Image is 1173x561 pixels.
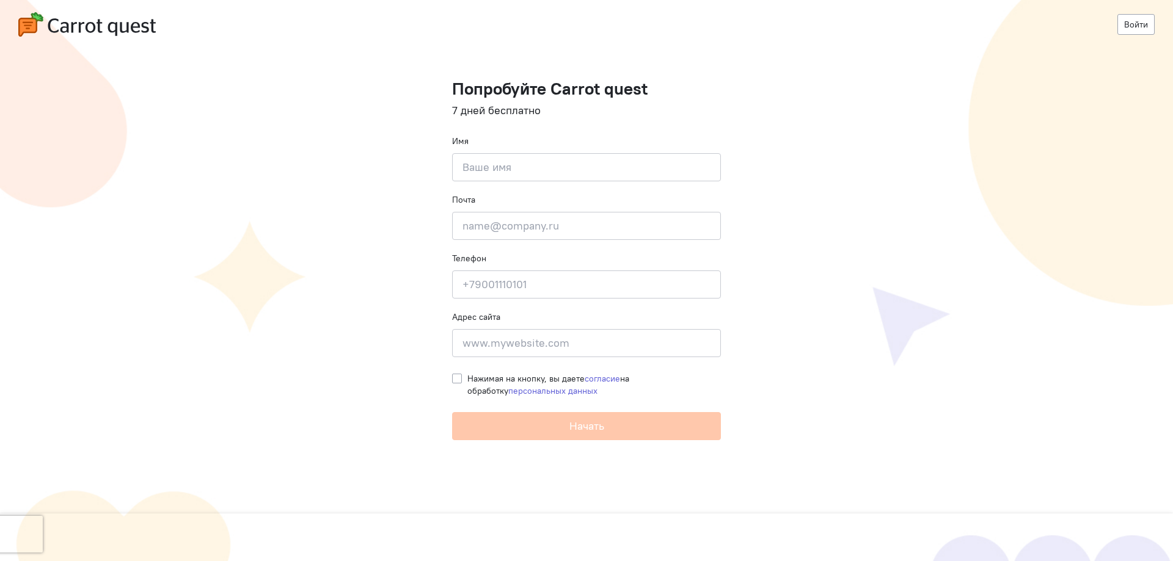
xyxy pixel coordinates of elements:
label: Телефон [452,252,486,264]
button: Начать [452,412,721,440]
input: Ваше имя [452,153,721,181]
input: +79001110101 [452,270,721,299]
a: персональных данных [508,385,597,396]
img: carrot-quest-logo.svg [18,12,156,37]
input: www.mywebsite.com [452,329,721,357]
span: Нажимая на кнопку, вы даете на обработку [467,373,629,396]
span: Начать [569,419,604,433]
h1: Попробуйте Carrot quest [452,79,721,98]
label: Адрес сайта [452,311,500,323]
h4: 7 дней бесплатно [452,104,721,117]
label: Почта [452,194,475,206]
a: Войти [1117,14,1155,35]
label: Имя [452,135,469,147]
input: name@company.ru [452,212,721,240]
a: согласие [585,373,620,384]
